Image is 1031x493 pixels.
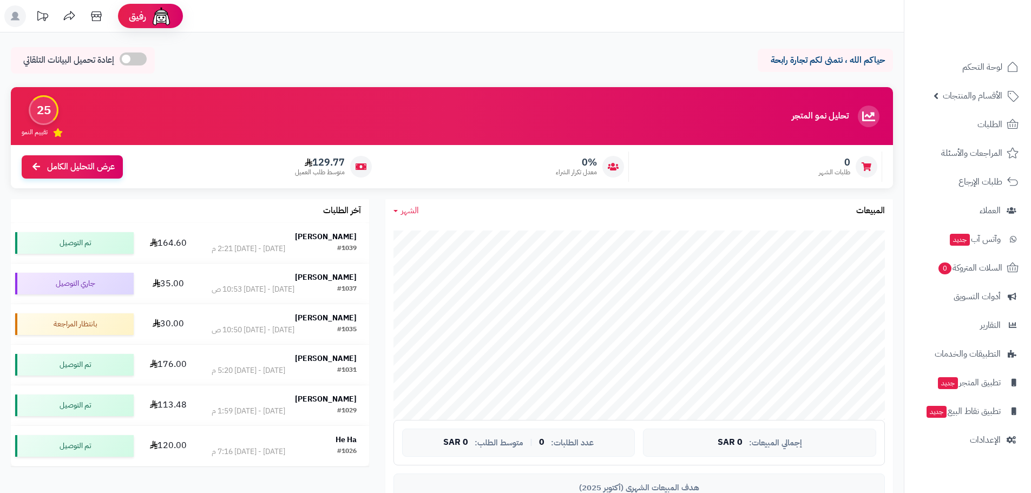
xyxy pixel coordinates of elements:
[941,146,1002,161] span: المراجعات والأسئلة
[475,438,523,448] span: متوسط الطلب:
[337,325,357,336] div: #1035
[337,365,357,376] div: #1031
[911,169,1025,195] a: طلبات الإرجاع
[766,54,885,67] p: حياكم الله ، نتمنى لكم تجارة رابحة
[323,206,361,216] h3: آخر الطلبات
[443,438,468,448] span: 0 SAR
[950,234,970,246] span: جديد
[911,370,1025,396] a: تطبيق المتجرجديد
[15,395,134,416] div: تم التوصيل
[15,354,134,376] div: تم التوصيل
[212,446,285,457] div: [DATE] - [DATE] 7:16 م
[23,54,114,67] span: إعادة تحميل البيانات التلقائي
[15,435,134,457] div: تم التوصيل
[792,111,849,121] h3: تحليل نمو المتجر
[336,434,357,445] strong: He Ha
[22,128,48,137] span: تقييم النمو
[935,346,1001,361] span: التطبيقات والخدمات
[911,284,1025,310] a: أدوات التسويق
[927,406,947,418] span: جديد
[718,438,743,448] span: 0 SAR
[911,312,1025,338] a: التقارير
[937,375,1001,390] span: تطبيق المتجر
[15,273,134,294] div: جاري التوصيل
[911,427,1025,453] a: الإعدادات
[911,140,1025,166] a: المراجعات والأسئلة
[212,406,285,417] div: [DATE] - [DATE] 1:59 م
[295,393,357,405] strong: [PERSON_NAME]
[977,117,1002,132] span: الطلبات
[401,204,419,217] span: الشهر
[911,226,1025,252] a: وآتس آبجديد
[337,284,357,295] div: #1037
[980,203,1001,218] span: العملاء
[539,438,544,448] span: 0
[138,304,199,344] td: 30.00
[911,341,1025,367] a: التطبيقات والخدمات
[138,385,199,425] td: 113.48
[911,255,1025,281] a: السلات المتروكة0
[970,432,1001,448] span: الإعدادات
[556,168,597,177] span: معدل تكرار الشراء
[911,198,1025,224] a: العملاء
[295,156,345,168] span: 129.77
[138,426,199,466] td: 120.00
[150,5,172,27] img: ai-face.png
[943,88,1002,103] span: الأقسام والمنتجات
[530,438,533,446] span: |
[22,155,123,179] a: عرض التحليل الكامل
[911,398,1025,424] a: تطبيق نقاط البيعجديد
[954,289,1001,304] span: أدوات التسويق
[295,353,357,364] strong: [PERSON_NAME]
[15,313,134,335] div: بانتظار المراجعة
[138,223,199,263] td: 164.60
[949,232,1001,247] span: وآتس آب
[337,406,357,417] div: #1029
[938,262,951,274] span: 0
[551,438,594,448] span: عدد الطلبات:
[337,244,357,254] div: #1039
[47,161,115,173] span: عرض التحليل الكامل
[957,30,1021,53] img: logo-2.png
[925,404,1001,419] span: تطبيق نقاط البيع
[911,54,1025,80] a: لوحة التحكم
[856,206,885,216] h3: المبيعات
[938,377,958,389] span: جديد
[212,365,285,376] div: [DATE] - [DATE] 5:20 م
[819,156,850,168] span: 0
[212,244,285,254] div: [DATE] - [DATE] 2:21 م
[962,60,1002,75] span: لوحة التحكم
[819,168,850,177] span: طلبات الشهر
[138,264,199,304] td: 35.00
[29,5,56,30] a: تحديثات المنصة
[958,174,1002,189] span: طلبات الإرجاع
[337,446,357,457] div: #1026
[129,10,146,23] span: رفيق
[212,284,294,295] div: [DATE] - [DATE] 10:53 ص
[295,231,357,242] strong: [PERSON_NAME]
[295,168,345,177] span: متوسط طلب العميل
[212,325,294,336] div: [DATE] - [DATE] 10:50 ص
[556,156,597,168] span: 0%
[393,205,419,217] a: الشهر
[15,232,134,254] div: تم التوصيل
[138,345,199,385] td: 176.00
[295,312,357,324] strong: [PERSON_NAME]
[295,272,357,283] strong: [PERSON_NAME]
[749,438,802,448] span: إجمالي المبيعات:
[937,260,1002,275] span: السلات المتروكة
[980,318,1001,333] span: التقارير
[911,111,1025,137] a: الطلبات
